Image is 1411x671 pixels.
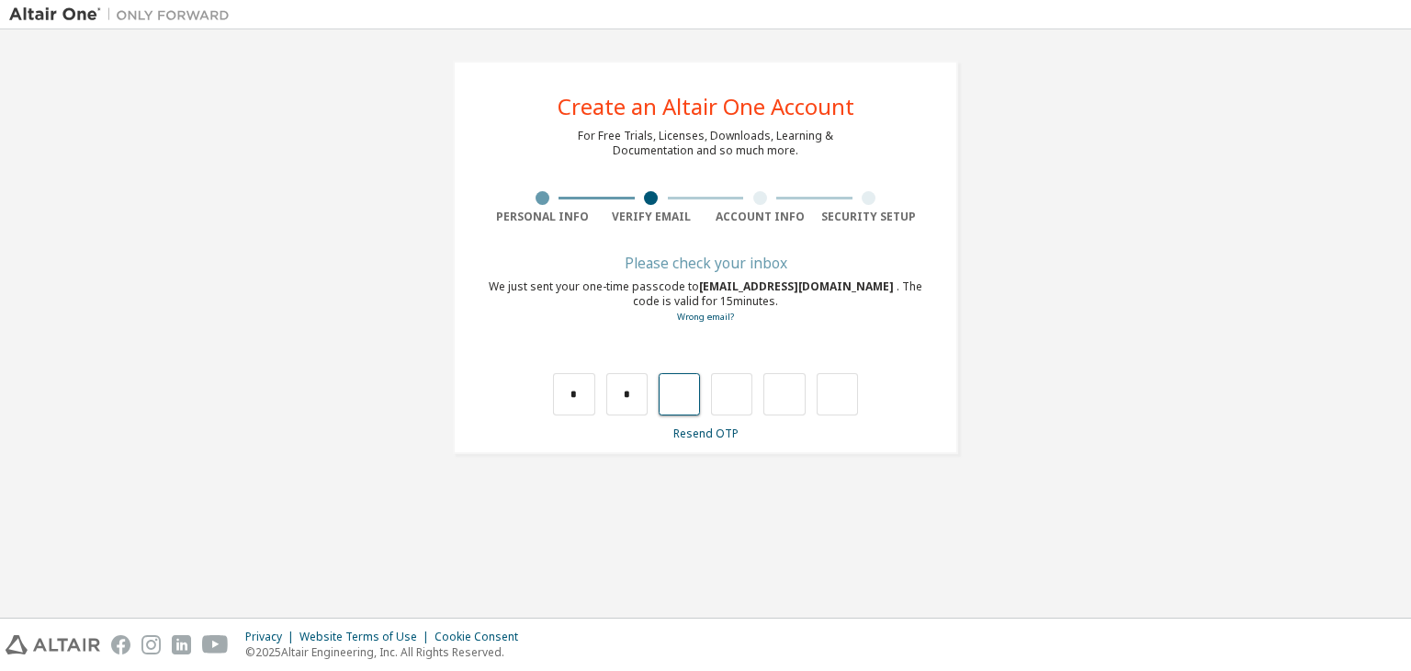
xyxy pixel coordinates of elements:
div: Create an Altair One Account [558,96,854,118]
div: For Free Trials, Licenses, Downloads, Learning & Documentation and so much more. [578,129,833,158]
div: Privacy [245,630,299,644]
div: Personal Info [488,210,597,224]
div: Verify Email [597,210,706,224]
img: altair_logo.svg [6,635,100,654]
div: Account Info [705,210,815,224]
img: youtube.svg [202,635,229,654]
img: instagram.svg [141,635,161,654]
p: © 2025 Altair Engineering, Inc. All Rights Reserved. [245,644,529,660]
div: Security Setup [815,210,924,224]
div: Please check your inbox [488,257,923,268]
span: [EMAIL_ADDRESS][DOMAIN_NAME] [699,279,897,294]
div: Cookie Consent [435,630,529,644]
img: linkedin.svg [172,635,191,654]
div: We just sent your one-time passcode to . The code is valid for 15 minutes. [488,279,923,324]
img: facebook.svg [111,635,130,654]
a: Go back to the registration form [677,311,734,323]
div: Website Terms of Use [299,630,435,644]
img: Altair One [9,6,239,24]
a: Resend OTP [673,426,739,441]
